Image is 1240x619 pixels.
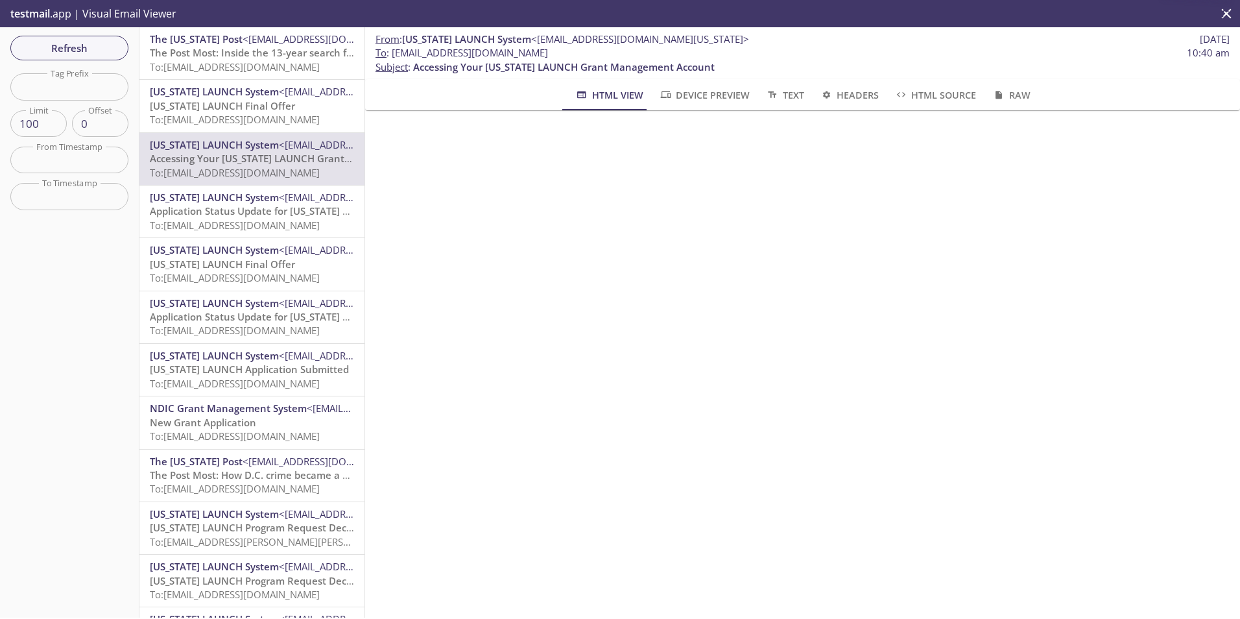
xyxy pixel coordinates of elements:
[150,588,320,601] span: To: [EMAIL_ADDRESS][DOMAIN_NAME]
[150,297,279,309] span: [US_STATE] LAUNCH System
[279,297,497,309] span: <[EMAIL_ADDRESS][DOMAIN_NAME][US_STATE]>
[376,32,749,46] span: :
[279,349,497,362] span: <[EMAIL_ADDRESS][DOMAIN_NAME][US_STATE]>
[150,85,279,98] span: [US_STATE] LAUNCH System
[376,46,1230,74] p: :
[279,191,497,204] span: <[EMAIL_ADDRESS][DOMAIN_NAME][US_STATE]>
[376,46,387,59] span: To
[150,402,307,415] span: NDIC Grant Management System
[150,574,368,587] span: [US_STATE] LAUNCH Program Request Decision
[21,40,118,56] span: Refresh
[402,32,531,45] span: [US_STATE] LAUNCH System
[150,468,566,481] span: The Post Most: How D.C. crime became a symbol — and a target — for MAGA and beyond
[150,271,320,284] span: To: [EMAIL_ADDRESS][DOMAIN_NAME]
[150,310,412,323] span: Application Status Update for [US_STATE] LAUNCH Grant
[150,60,320,73] span: To: [EMAIL_ADDRESS][DOMAIN_NAME]
[150,482,320,495] span: To: [EMAIL_ADDRESS][DOMAIN_NAME]
[150,430,320,443] span: To: [EMAIL_ADDRESS][DOMAIN_NAME]
[279,560,497,573] span: <[EMAIL_ADDRESS][DOMAIN_NAME][US_STATE]>
[139,450,364,502] div: The [US_STATE] Post<[EMAIL_ADDRESS][DOMAIN_NAME]>The Post Most: How D.C. crime became a symbol — ...
[413,60,715,73] span: Accessing Your [US_STATE] LAUNCH Grant Management Account
[139,344,364,396] div: [US_STATE] LAUNCH System<[EMAIL_ADDRESS][DOMAIN_NAME][US_STATE]>[US_STATE] LAUNCH Application Sub...
[150,324,320,337] span: To: [EMAIL_ADDRESS][DOMAIN_NAME]
[575,87,643,103] span: HTML View
[992,87,1030,103] span: Raw
[139,186,364,237] div: [US_STATE] LAUNCH System<[EMAIL_ADDRESS][DOMAIN_NAME][US_STATE]>Application Status Update for [US...
[820,87,879,103] span: Headers
[139,502,364,554] div: [US_STATE] LAUNCH System<[EMAIL_ADDRESS][DOMAIN_NAME][US_STATE]>[US_STATE] LAUNCH Program Request...
[150,113,320,126] span: To: [EMAIL_ADDRESS][DOMAIN_NAME]
[150,377,320,390] span: To: [EMAIL_ADDRESS][DOMAIN_NAME]
[150,166,320,179] span: To: [EMAIL_ADDRESS][DOMAIN_NAME]
[376,32,399,45] span: From
[531,32,749,45] span: <[EMAIL_ADDRESS][DOMAIN_NAME][US_STATE]>
[1187,46,1230,60] span: 10:40 am
[376,60,408,73] span: Subject
[150,258,295,271] span: [US_STATE] LAUNCH Final Offer
[150,219,320,232] span: To: [EMAIL_ADDRESS][DOMAIN_NAME]
[150,560,279,573] span: [US_STATE] LAUNCH System
[139,555,364,607] div: [US_STATE] LAUNCH System<[EMAIL_ADDRESS][DOMAIN_NAME][US_STATE]>[US_STATE] LAUNCH Program Request...
[139,133,364,185] div: [US_STATE] LAUNCH System<[EMAIL_ADDRESS][DOMAIN_NAME][US_STATE]>Accessing Your [US_STATE] LAUNCH ...
[279,85,497,98] span: <[EMAIL_ADDRESS][DOMAIN_NAME][US_STATE]>
[139,27,364,79] div: The [US_STATE] Post<[EMAIL_ADDRESS][DOMAIN_NAME]>The Post Most: Inside the 13-year search for [PE...
[307,402,475,415] span: <[EMAIL_ADDRESS][DOMAIN_NAME]>
[150,455,243,468] span: The [US_STATE] Post
[150,191,279,204] span: [US_STATE] LAUNCH System
[243,455,411,468] span: <[EMAIL_ADDRESS][DOMAIN_NAME]>
[139,396,364,448] div: NDIC Grant Management System<[EMAIL_ADDRESS][DOMAIN_NAME]>New Grant ApplicationTo:[EMAIL_ADDRESS]...
[139,291,364,343] div: [US_STATE] LAUNCH System<[EMAIL_ADDRESS][DOMAIN_NAME][US_STATE]>Application Status Update for [US...
[139,238,364,290] div: [US_STATE] LAUNCH System<[EMAIL_ADDRESS][DOMAIN_NAME][US_STATE]>[US_STATE] LAUNCH Final OfferTo:[...
[894,87,976,103] span: HTML Source
[150,138,279,151] span: [US_STATE] LAUNCH System
[150,507,279,520] span: [US_STATE] LAUNCH System
[10,36,128,60] button: Refresh
[279,243,497,256] span: <[EMAIL_ADDRESS][DOMAIN_NAME][US_STATE]>
[659,87,750,103] span: Device Preview
[150,46,588,59] span: The Post Most: Inside the 13-year search for [PERSON_NAME], the journalist who disappeared
[150,416,256,429] span: New Grant Application
[243,32,411,45] span: <[EMAIL_ADDRESS][DOMAIN_NAME]>
[150,99,295,112] span: [US_STATE] LAUNCH Final Offer
[279,138,497,151] span: <[EMAIL_ADDRESS][DOMAIN_NAME][US_STATE]>
[150,243,279,256] span: [US_STATE] LAUNCH System
[1200,32,1230,46] span: [DATE]
[150,521,368,534] span: [US_STATE] LAUNCH Program Request Decision
[150,363,349,376] span: [US_STATE] LAUNCH Application Submitted
[150,204,412,217] span: Application Status Update for [US_STATE] LAUNCH Grant
[10,6,50,21] span: testmail
[150,535,469,548] span: To: [EMAIL_ADDRESS][PERSON_NAME][PERSON_NAME][DOMAIN_NAME]
[376,46,548,60] span: : [EMAIL_ADDRESS][DOMAIN_NAME]
[139,80,364,132] div: [US_STATE] LAUNCH System<[EMAIL_ADDRESS][DOMAIN_NAME][US_STATE]>[US_STATE] LAUNCH Final OfferTo:[...
[765,87,804,103] span: Text
[150,349,279,362] span: [US_STATE] LAUNCH System
[150,32,243,45] span: The [US_STATE] Post
[279,507,497,520] span: <[EMAIL_ADDRESS][DOMAIN_NAME][US_STATE]>
[150,152,451,165] span: Accessing Your [US_STATE] LAUNCH Grant Management Account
